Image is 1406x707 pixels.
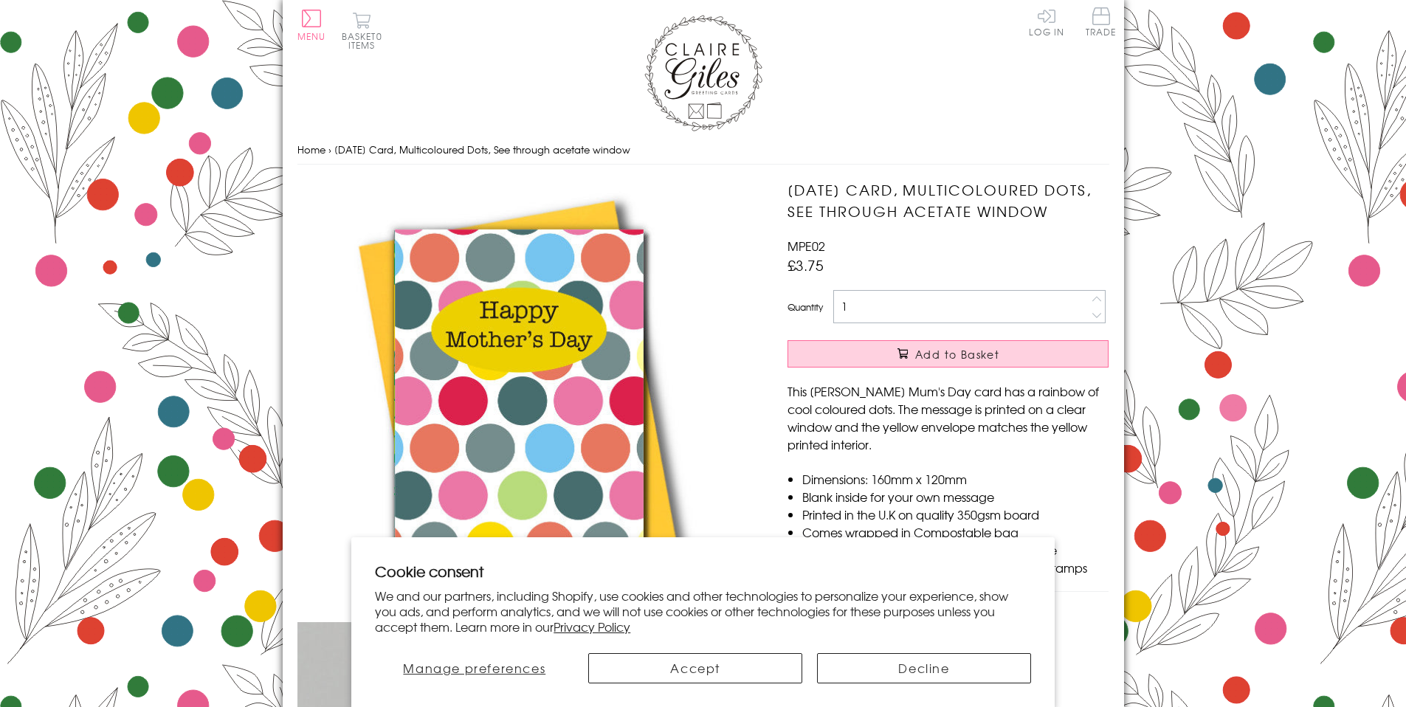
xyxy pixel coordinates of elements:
[802,523,1109,541] li: Comes wrapped in Compostable bag
[403,659,545,677] span: Manage preferences
[334,142,630,156] span: [DATE] Card, Multicoloured Dots, See through acetate window
[802,488,1109,506] li: Blank inside for your own message
[328,142,331,156] span: ›
[375,653,573,683] button: Manage preferences
[588,653,802,683] button: Accept
[554,618,630,635] a: Privacy Policy
[375,561,1031,582] h2: Cookie consent
[644,15,762,131] img: Claire Giles Greetings Cards
[817,653,1031,683] button: Decline
[348,30,382,52] span: 0 items
[342,12,382,49] button: Basket0 items
[915,347,999,362] span: Add to Basket
[297,142,325,156] a: Home
[788,382,1109,453] p: This [PERSON_NAME] Mum's Day card has a rainbow of cool coloured dots. The message is printed on ...
[802,470,1109,488] li: Dimensions: 160mm x 120mm
[1086,7,1117,39] a: Trade
[788,179,1109,222] h1: [DATE] Card, Multicoloured Dots, See through acetate window
[1086,7,1117,36] span: Trade
[1029,7,1064,36] a: Log In
[788,255,824,275] span: £3.75
[297,30,326,43] span: Menu
[375,588,1031,634] p: We and our partners, including Shopify, use cookies and other technologies to personalize your ex...
[297,10,326,41] button: Menu
[802,506,1109,523] li: Printed in the U.K on quality 350gsm board
[788,237,825,255] span: MPE02
[788,340,1109,368] button: Add to Basket
[788,300,823,314] label: Quantity
[297,135,1109,165] nav: breadcrumbs
[297,179,740,622] img: Mother's Day Card, Multicoloured Dots, See through acetate window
